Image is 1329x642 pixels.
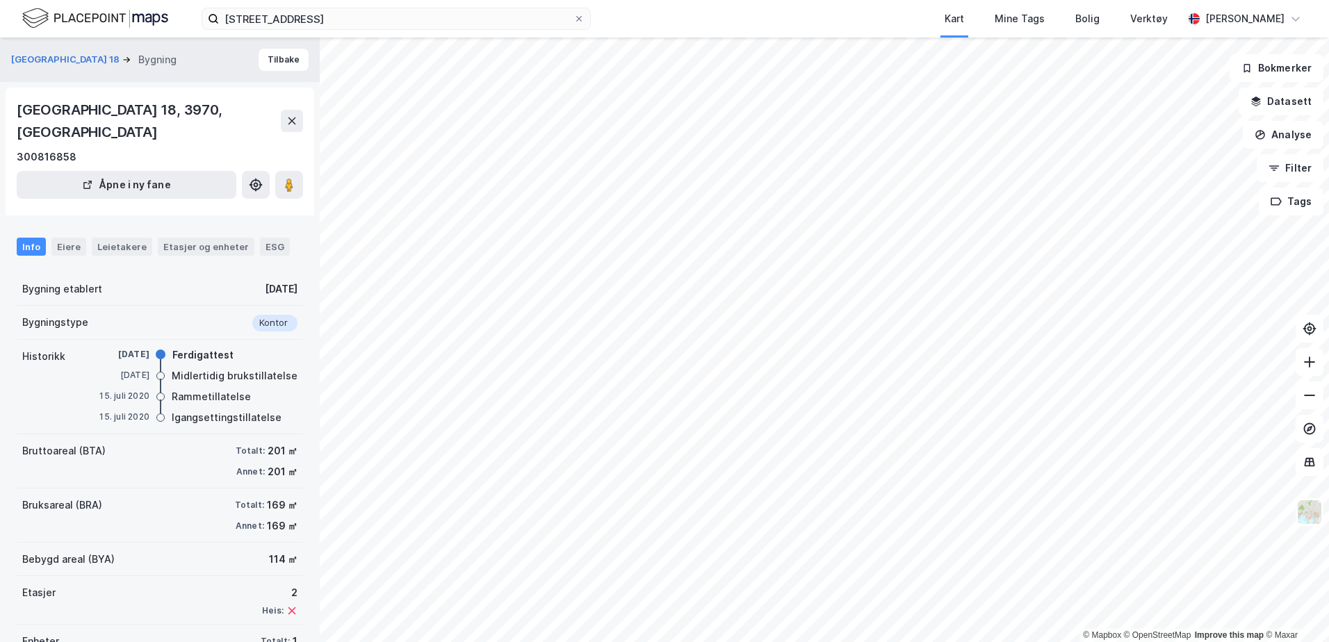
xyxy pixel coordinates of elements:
div: Ferdigattest [172,347,234,363]
div: Etasjer [22,584,56,601]
div: Info [17,238,46,256]
div: Igangsettingstillatelse [172,409,282,426]
div: Annet: [236,520,264,532]
div: Bruksareal (BRA) [22,497,102,513]
button: [GEOGRAPHIC_DATA] 18 [11,53,122,67]
div: Rammetillatelse [172,388,251,405]
button: Tilbake [259,49,309,71]
div: [DATE] [265,281,297,297]
div: 15. juli 2020 [94,411,149,423]
button: Analyse [1243,121,1323,149]
button: Datasett [1239,88,1323,115]
div: 169 ㎡ [267,497,297,513]
div: 169 ㎡ [267,518,297,534]
div: Totalt: [235,500,264,511]
div: Bruttoareal (BTA) [22,443,106,459]
div: Bygningstype [22,314,88,331]
button: Bokmerker [1230,54,1323,82]
div: Mine Tags [995,10,1045,27]
button: Åpne i ny fane [17,171,236,199]
div: Verktøy [1130,10,1168,27]
a: Mapbox [1083,630,1121,640]
div: Annet: [236,466,265,477]
div: Midlertidig brukstillatelse [172,368,297,384]
div: 201 ㎡ [268,463,297,480]
div: Heis: [262,605,284,616]
button: Filter [1257,154,1323,182]
img: logo.f888ab2527a4732fd821a326f86c7f29.svg [22,6,168,31]
div: 300816858 [17,149,76,165]
a: Improve this map [1195,630,1264,640]
div: ESG [260,238,290,256]
div: 114 ㎡ [269,551,297,568]
div: Eiere [51,238,86,256]
div: Totalt: [236,445,265,456]
div: 201 ㎡ [268,443,297,459]
a: OpenStreetMap [1124,630,1191,640]
iframe: Chat Widget [1259,575,1329,642]
div: [GEOGRAPHIC_DATA] 18, 3970, [GEOGRAPHIC_DATA] [17,99,281,143]
div: 15. juli 2020 [94,390,149,402]
div: Bolig [1075,10,1100,27]
div: Bygning [138,51,177,68]
button: Tags [1259,188,1323,215]
img: Z [1296,499,1323,525]
div: Historikk [22,348,65,365]
div: 2 [262,584,297,601]
div: Bebygd areal (BYA) [22,551,115,568]
div: [PERSON_NAME] [1205,10,1285,27]
input: Søk på adresse, matrikkel, gårdeiere, leietakere eller personer [219,8,573,29]
div: Leietakere [92,238,152,256]
div: Kart [945,10,964,27]
div: Etasjer og enheter [163,240,249,253]
div: [DATE] [94,348,149,361]
div: [DATE] [94,369,149,381]
div: Bygning etablert [22,281,102,297]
